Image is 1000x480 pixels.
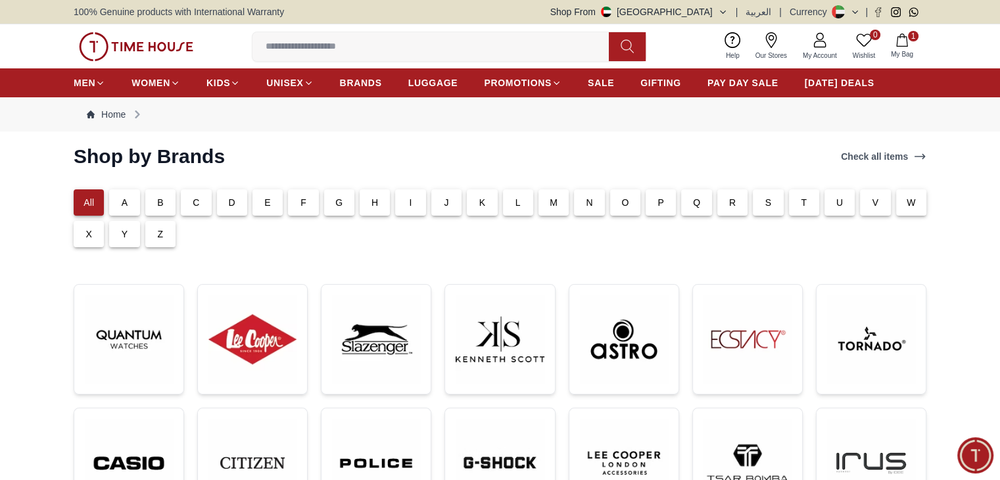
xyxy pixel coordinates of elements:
a: WOMEN [131,71,180,95]
p: T [801,196,807,209]
img: ... [79,32,193,61]
p: B [157,196,164,209]
span: [DATE] DEALS [805,76,874,89]
p: L [515,196,521,209]
span: My Account [798,51,842,60]
p: O [621,196,629,209]
img: ... [456,295,544,383]
p: U [836,196,843,209]
img: ... [332,295,420,383]
a: Facebook [873,7,883,17]
a: BRANDS [340,71,382,95]
a: GIFTING [640,71,681,95]
span: Our Stores [750,51,792,60]
a: LUGGAGE [408,71,458,95]
span: | [779,5,782,18]
span: PAY DAY SALE [707,76,778,89]
span: My Bag [886,49,918,59]
a: Help [718,30,748,63]
span: | [865,5,868,18]
p: E [264,196,271,209]
p: I [410,196,412,209]
img: ... [580,295,668,383]
span: BRANDS [340,76,382,89]
h2: Shop by Brands [74,145,225,168]
a: MEN [74,71,105,95]
button: 1My Bag [883,31,921,62]
span: Help [721,51,745,60]
button: العربية [746,5,771,18]
p: N [586,196,592,209]
span: | [736,5,738,18]
p: X [85,228,92,241]
span: Wishlist [847,51,880,60]
p: V [872,196,879,209]
p: All [83,196,94,209]
p: Y [122,228,128,241]
p: P [657,196,664,209]
a: Check all items [838,147,929,166]
span: 0 [870,30,880,40]
a: Home [87,108,126,121]
a: PAY DAY SALE [707,71,778,95]
div: Chat Widget [957,437,993,473]
span: SALE [588,76,614,89]
a: UNISEX [266,71,313,95]
div: Currency [790,5,832,18]
a: Instagram [891,7,901,17]
span: 100% Genuine products with International Warranty [74,5,284,18]
p: F [300,196,306,209]
p: S [765,196,772,209]
nav: Breadcrumb [74,97,926,132]
img: ... [208,295,297,383]
span: LUGGAGE [408,76,458,89]
p: J [444,196,448,209]
span: KIDS [206,76,230,89]
a: 0Wishlist [845,30,883,63]
a: KIDS [206,71,240,95]
img: ... [703,295,792,383]
img: United Arab Emirates [601,7,611,17]
a: Whatsapp [909,7,918,17]
a: Our Stores [748,30,795,63]
span: UNISEX [266,76,303,89]
p: G [335,196,343,209]
p: A [122,196,128,209]
p: Z [158,228,164,241]
p: C [193,196,199,209]
p: D [229,196,235,209]
span: MEN [74,76,95,89]
p: R [729,196,736,209]
p: M [550,196,558,209]
img: ... [827,295,915,383]
p: W [907,196,915,209]
p: Q [693,196,700,209]
span: PROMOTIONS [484,76,552,89]
p: K [479,196,486,209]
a: PROMOTIONS [484,71,561,95]
a: [DATE] DEALS [805,71,874,95]
button: Shop From[GEOGRAPHIC_DATA] [550,5,728,18]
a: SALE [588,71,614,95]
span: 1 [908,31,918,41]
p: H [371,196,378,209]
img: ... [85,295,173,383]
span: WOMEN [131,76,170,89]
span: GIFTING [640,76,681,89]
